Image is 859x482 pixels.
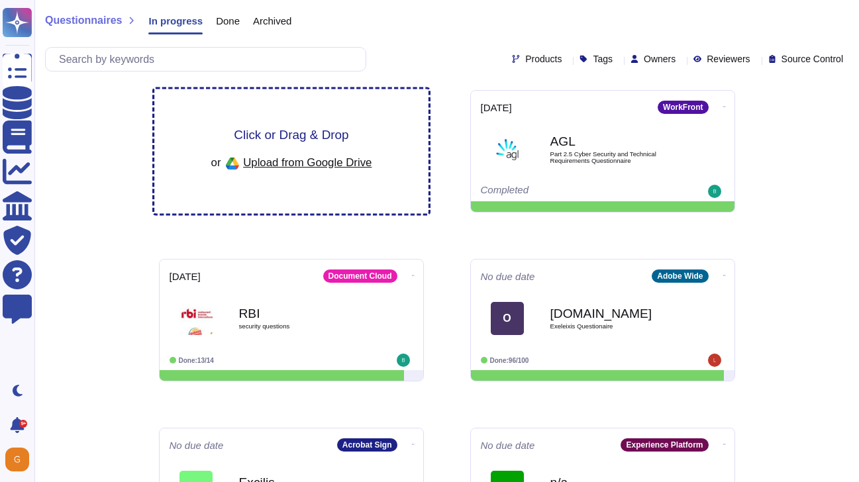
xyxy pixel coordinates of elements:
[243,156,372,168] span: Upload from Google Drive
[170,271,201,281] span: [DATE]
[3,445,38,474] button: user
[52,48,366,71] input: Search by keywords
[491,302,524,335] div: O
[45,15,122,26] span: Questionnaires
[481,103,512,113] span: [DATE]
[708,185,721,198] img: user
[239,323,372,330] span: security questions
[550,307,683,320] b: [DOMAIN_NAME]
[550,135,683,148] b: AGL
[211,152,372,175] div: or
[481,185,643,198] div: Completed
[644,54,676,64] span: Owners
[234,128,348,141] span: Click or Drag & Drop
[652,269,708,283] div: Adobe Wide
[170,440,224,450] span: No due date
[179,357,214,364] span: Done: 13/14
[19,420,27,428] div: 9+
[481,271,535,281] span: No due date
[148,16,203,26] span: In progress
[491,133,524,166] img: Logo
[253,16,291,26] span: Archived
[525,54,562,64] span: Products
[593,54,613,64] span: Tags
[707,54,750,64] span: Reviewers
[337,438,397,452] div: Acrobat Sign
[782,54,843,64] span: Source Control
[621,438,708,452] div: Experience Platform
[239,307,372,320] b: RBI
[397,354,410,367] img: user
[216,16,240,26] span: Done
[221,152,243,175] img: google drive
[658,101,708,114] div: WorkFront
[550,151,683,164] span: Part 2.5 Cyber Security and Technical Requirements Questionnaire
[550,323,683,330] span: Exeleixis Questionaire
[323,269,397,283] div: Document Cloud
[490,357,529,364] span: Done: 96/100
[481,440,535,450] span: No due date
[5,448,29,471] img: user
[179,302,213,335] img: Logo
[708,354,721,367] img: user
